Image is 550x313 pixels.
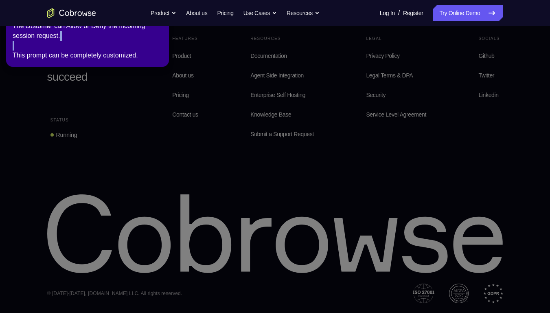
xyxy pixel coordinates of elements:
[243,5,277,21] button: Use Cases
[380,5,395,21] a: Log In
[403,5,423,21] a: Register
[47,8,96,18] a: Go to the home page
[217,5,233,21] a: Pricing
[433,5,503,21] a: Try Online Demo
[106,113,200,137] div: Waiting for authorization
[13,21,162,60] div: The customer can Allow or Deny the incoming session request. This prompt can be completely custom...
[151,5,176,21] button: Product
[398,8,400,18] span: /
[140,144,166,160] button: Cancel
[287,5,320,21] button: Resources
[186,5,207,21] a: About us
